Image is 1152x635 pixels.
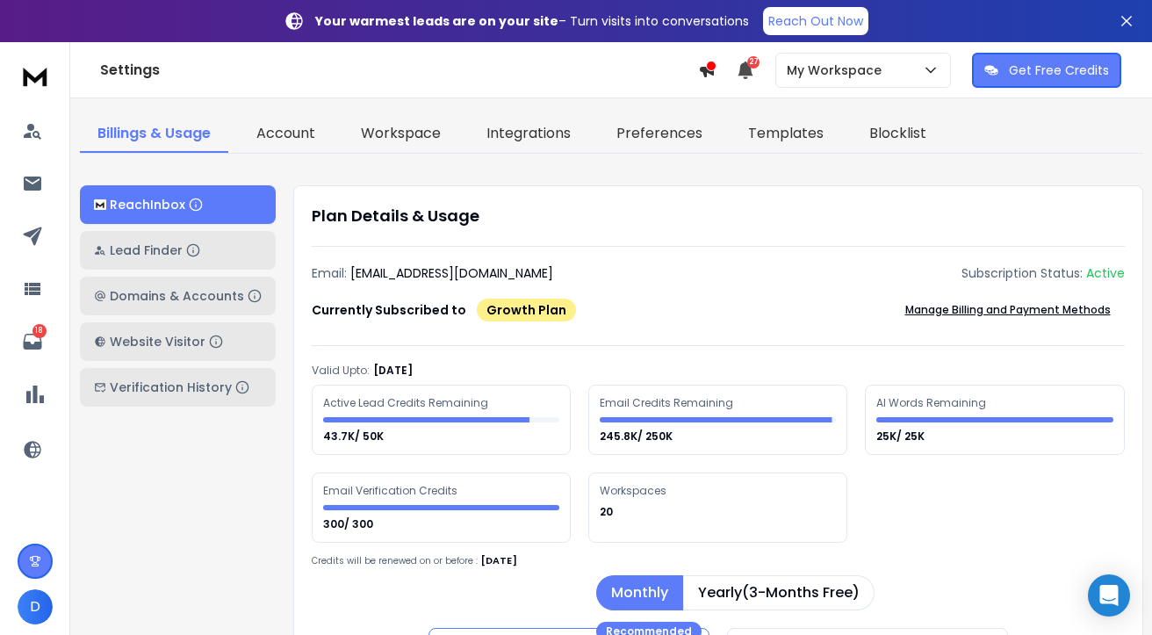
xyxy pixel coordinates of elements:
[323,484,460,498] div: Email Verification Credits
[852,116,944,153] a: Blocklist
[239,116,333,153] a: Account
[876,429,927,444] p: 25K/ 25K
[312,301,466,319] p: Currently Subscribed to
[905,303,1111,317] p: Manage Billing and Payment Methods
[100,60,698,81] h1: Settings
[1086,264,1125,282] div: Active
[80,322,276,361] button: Website Visitor
[350,264,553,282] p: [EMAIL_ADDRESS][DOMAIN_NAME]
[32,324,47,338] p: 18
[373,364,413,378] p: [DATE]
[323,396,491,410] div: Active Lead Credits Remaining
[600,429,675,444] p: 245.8K/ 250K
[323,517,376,531] p: 300/ 300
[596,575,683,610] button: Monthly
[80,185,276,224] button: ReachInbox
[312,364,370,378] p: Valid Upto:
[747,56,760,69] span: 27
[315,12,558,30] strong: Your warmest leads are on your site
[312,204,1125,228] h1: Plan Details & Usage
[312,264,347,282] p: Email:
[343,116,458,153] a: Workspace
[15,324,50,359] a: 18
[787,61,889,79] p: My Workspace
[80,277,276,315] button: Domains & Accounts
[18,589,53,624] button: D
[600,484,669,498] div: Workspaces
[80,116,228,153] a: Billings & Usage
[80,368,276,407] button: Verification History
[1009,61,1109,79] p: Get Free Credits
[961,264,1083,282] p: Subscription Status:
[876,396,989,410] div: AI Words Remaining
[599,116,720,153] a: Preferences
[312,554,478,567] p: Credits will be renewed on or before :
[94,199,106,211] img: logo
[80,231,276,270] button: Lead Finder
[477,299,576,321] div: Growth Plan
[600,505,616,519] p: 20
[972,53,1121,88] button: Get Free Credits
[315,12,749,30] p: – Turn visits into conversations
[768,12,863,30] p: Reach Out Now
[323,429,386,444] p: 43.7K/ 50K
[891,292,1125,328] button: Manage Billing and Payment Methods
[18,60,53,92] img: logo
[600,396,736,410] div: Email Credits Remaining
[683,575,875,610] button: Yearly(3-Months Free)
[1088,574,1130,617] div: Open Intercom Messenger
[481,553,517,568] p: [DATE]
[731,116,841,153] a: Templates
[469,116,588,153] a: Integrations
[763,7,868,35] a: Reach Out Now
